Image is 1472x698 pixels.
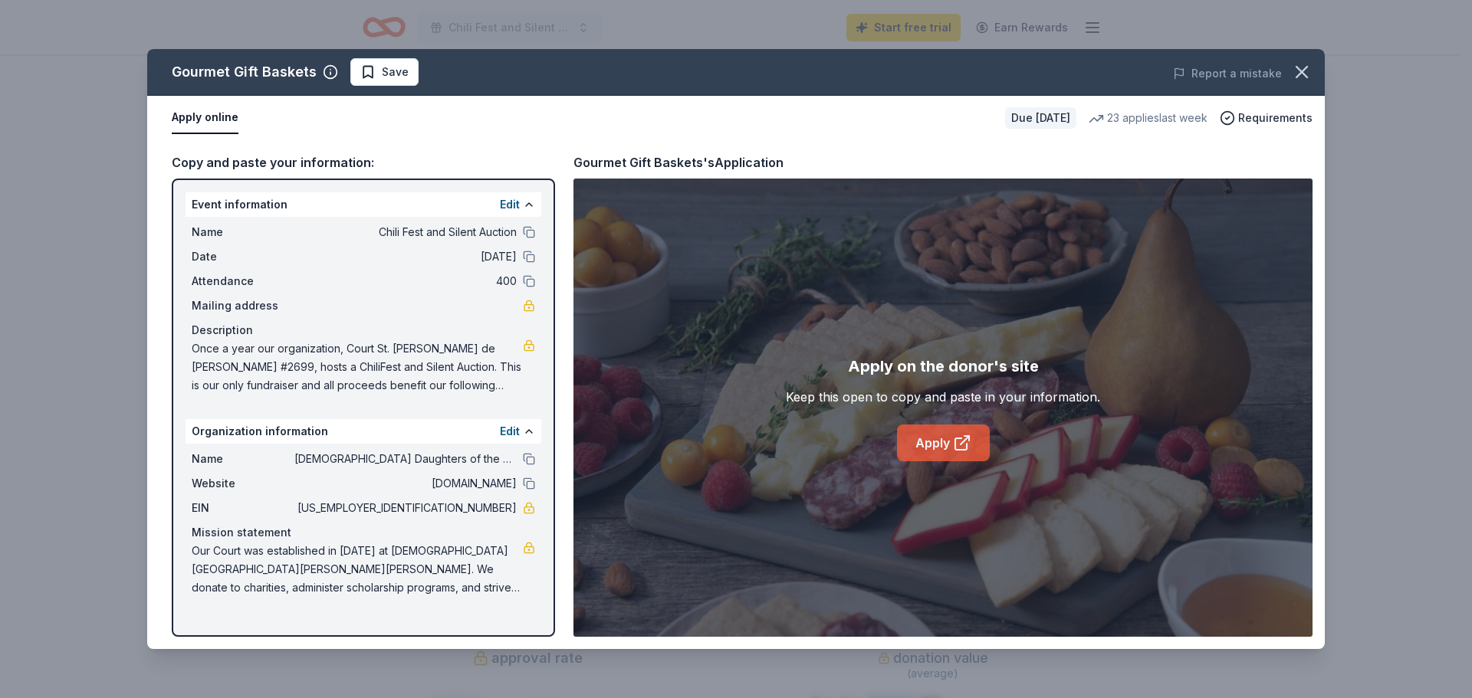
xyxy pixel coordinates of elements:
span: Website [192,474,294,493]
div: 23 applies last week [1089,109,1207,127]
span: [DEMOGRAPHIC_DATA] Daughters of the Americas, Court St. [PERSON_NAME] de [PERSON_NAME] # 2699 [294,450,517,468]
div: Gourmet Gift Baskets's Application [573,152,784,172]
div: Keep this open to copy and paste in your information. [786,388,1100,406]
div: Event information [186,192,541,217]
span: Save [382,63,409,81]
span: Chili Fest and Silent Auction [294,223,517,241]
span: EIN [192,499,294,517]
span: Date [192,247,294,266]
button: Apply online [172,102,238,134]
a: Apply [897,424,990,461]
div: Apply on the donor's site [848,354,1039,378]
button: Requirements [1220,109,1313,127]
div: Gourmet Gift Baskets [172,60,317,84]
span: Requirements [1238,109,1313,127]
div: Mission statement [192,523,535,542]
div: Description [192,321,535,339]
div: Due [DATE] [1005,107,1076,129]
div: Organization information [186,419,541,444]
span: Once a year our organization, Court St. [PERSON_NAME] de [PERSON_NAME] #2699, hosts a ChiliFest a... [192,339,523,395]
span: [DOMAIN_NAME] [294,474,517,493]
span: Our Court was established in [DATE] at [DEMOGRAPHIC_DATA][GEOGRAPHIC_DATA][PERSON_NAME][PERSON_NA... [192,542,523,597]
button: Save [350,58,419,86]
button: Edit [500,422,520,441]
span: Name [192,450,294,468]
div: Copy and paste your information: [172,152,555,172]
button: Report a mistake [1173,64,1282,83]
button: Edit [500,195,520,214]
span: [DATE] [294,247,517,266]
span: Mailing address [192,297,294,315]
span: [US_EMPLOYER_IDENTIFICATION_NUMBER] [294,499,517,517]
span: 400 [294,272,517,290]
span: Name [192,223,294,241]
span: Attendance [192,272,294,290]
